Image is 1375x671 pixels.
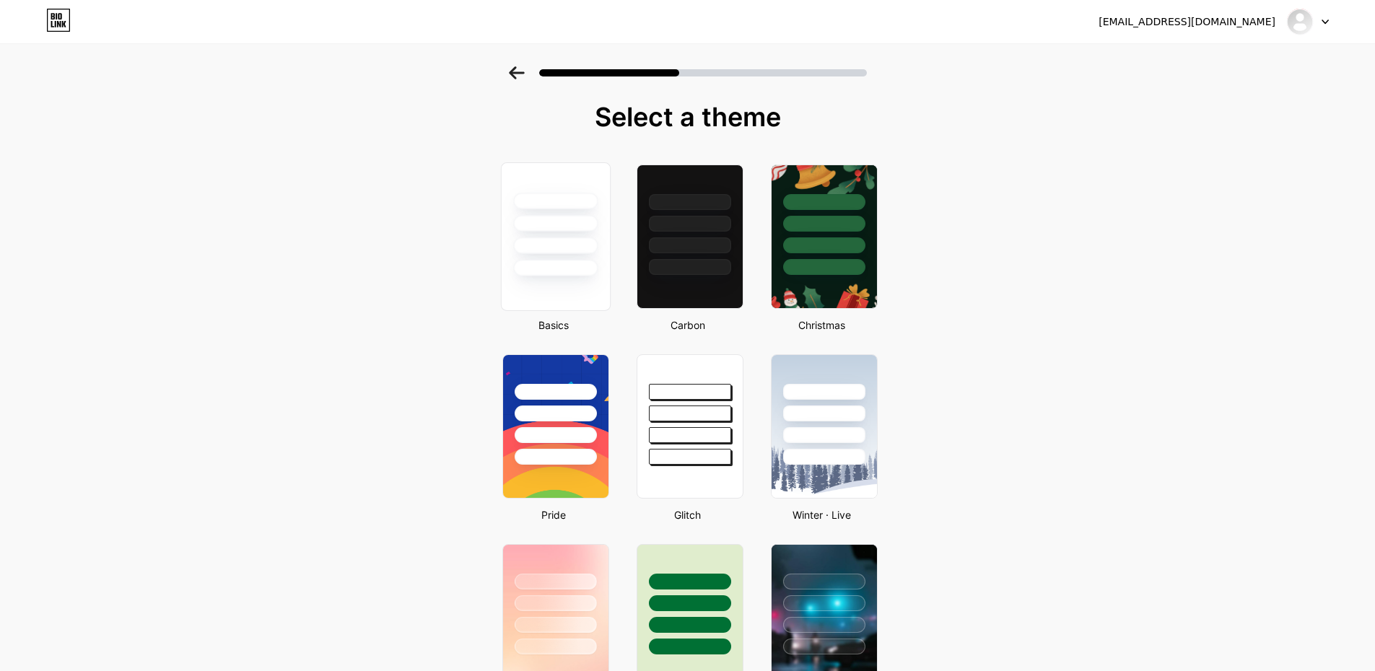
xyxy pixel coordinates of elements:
div: Basics [498,317,609,333]
div: Select a theme [497,102,879,131]
div: Carbon [632,317,743,333]
div: Pride [498,507,609,522]
div: [EMAIL_ADDRESS][DOMAIN_NAME] [1099,14,1275,30]
div: Glitch [632,507,743,522]
div: Winter · Live [767,507,878,522]
img: helotest [1286,8,1314,35]
div: Christmas [767,317,878,333]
